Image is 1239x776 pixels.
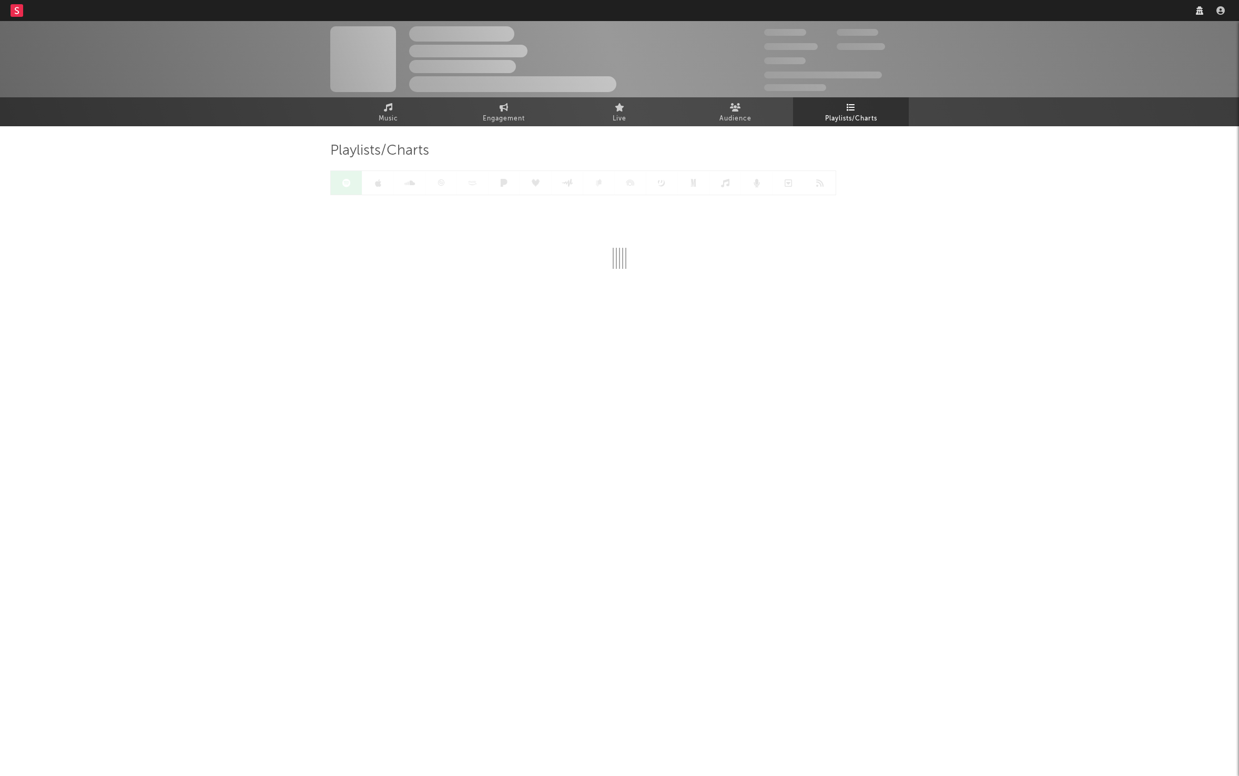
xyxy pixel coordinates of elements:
span: 1,000,000 [837,43,885,50]
span: 50,000,000 Monthly Listeners [764,72,882,78]
a: Engagement [446,97,562,126]
span: Audience [719,113,751,125]
span: Jump Score: 85.0 [764,84,826,91]
a: Live [562,97,677,126]
span: 100,000 [837,29,878,36]
span: 300,000 [764,29,806,36]
span: Playlists/Charts [825,113,877,125]
span: Live [613,113,626,125]
span: Music [379,113,398,125]
span: 50,000,000 [764,43,818,50]
span: 100,000 [764,57,806,64]
a: Music [330,97,446,126]
a: Audience [677,97,793,126]
span: Playlists/Charts [330,145,429,157]
span: Engagement [483,113,525,125]
a: Playlists/Charts [793,97,909,126]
